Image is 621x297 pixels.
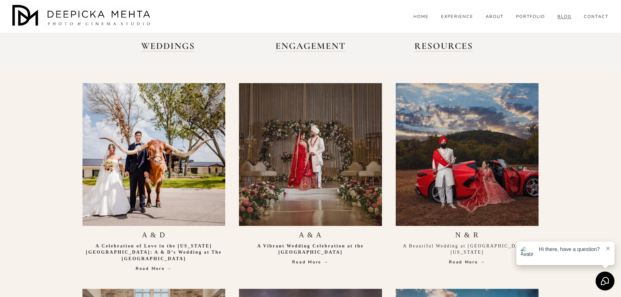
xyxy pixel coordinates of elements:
[455,231,479,239] a: N & R
[584,14,609,20] a: CONTACT
[557,14,571,20] a: folder dropdown
[257,244,366,255] strong: A Vibrant Wedding Celebration at the [GEOGRAPHIC_DATA]
[557,14,571,20] span: BLOG
[413,14,429,20] a: HOME
[486,14,504,20] a: ABOUT
[414,40,473,52] a: RESOURCES
[516,14,545,20] a: PORTFOLIO
[299,231,322,239] a: A & A
[86,244,224,261] strong: A Celebration of Love in the [US_STATE][GEOGRAPHIC_DATA]: A & D’s Wedding at The [GEOGRAPHIC_DATA]
[396,243,539,256] p: A Beautiful Wedding at [GEOGRAPHIC_DATA], [US_STATE]
[12,5,153,28] img: Austin Wedding Photographer - Deepicka Mehta Photography &amp; Cinematography
[441,14,473,20] a: EXPERIENCE
[396,259,539,265] a: Read More →
[141,40,195,52] a: WEDDINGS
[142,231,166,239] a: A & D
[82,265,226,272] a: Read More →
[275,40,346,52] a: ENGAGEMENT
[239,259,382,265] a: Read More →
